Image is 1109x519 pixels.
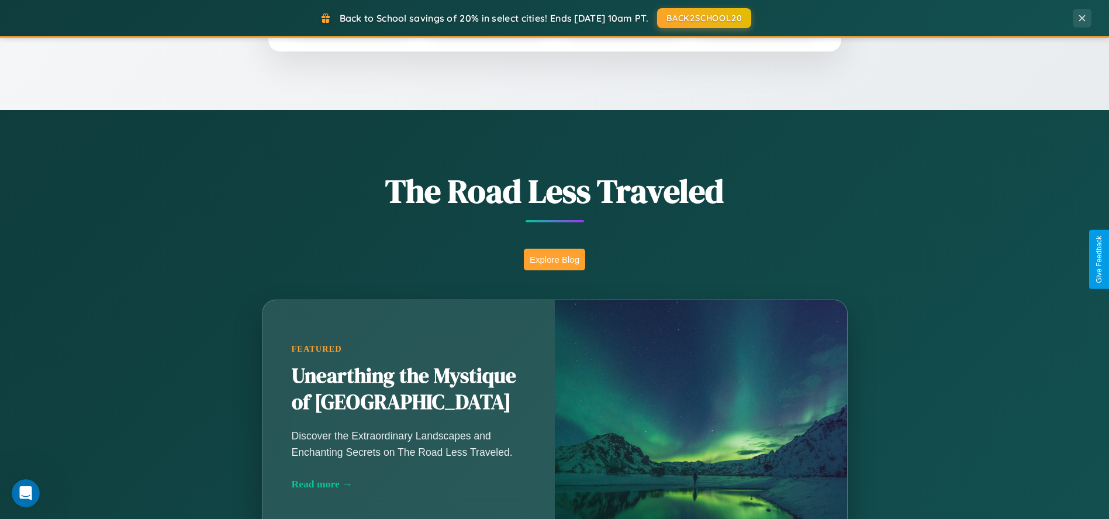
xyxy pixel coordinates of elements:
[524,249,585,270] button: Explore Blog
[657,8,751,28] button: BACK2SCHOOL20
[204,169,906,214] h1: The Road Less Traveled
[292,363,526,417] h2: Unearthing the Mystique of [GEOGRAPHIC_DATA]
[292,344,526,354] div: Featured
[292,428,526,460] p: Discover the Extraordinary Landscapes and Enchanting Secrets on The Road Less Traveled.
[292,478,526,490] div: Read more →
[12,479,40,507] iframe: Intercom live chat
[1095,236,1103,283] div: Give Feedback
[340,12,648,24] span: Back to School savings of 20% in select cities! Ends [DATE] 10am PT.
